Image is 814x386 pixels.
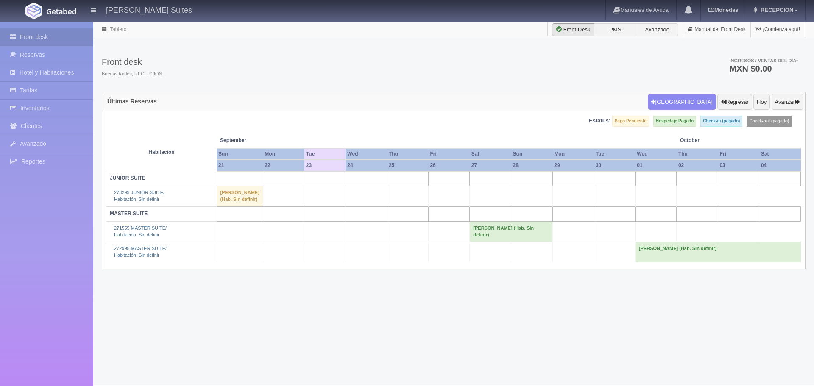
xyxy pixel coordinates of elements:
a: 272995 MASTER SUITE/Habitación: Sin definir [114,246,167,258]
span: RECEPCION [758,7,793,13]
h4: Últimas Reservas [107,98,157,105]
button: Avanzar [772,94,803,110]
th: Wed [346,148,387,160]
th: 29 [552,160,594,171]
label: Check-in (pagado) [700,116,742,127]
label: Hospedaje Pagado [653,116,696,127]
span: September [220,137,301,144]
strong: Habitación [148,149,174,155]
th: 01 [635,160,677,171]
img: Getabed [47,8,76,14]
b: JUNIOR SUITE [110,175,145,181]
td: [PERSON_NAME] (Hab. Sin definir) [470,221,553,242]
th: 26 [428,160,469,171]
th: 02 [677,160,718,171]
span: October [680,137,756,144]
th: Fri [428,148,469,160]
th: 22 [263,160,304,171]
h3: Front desk [102,57,164,67]
label: PMS [594,23,636,36]
th: 25 [387,160,429,171]
h4: [PERSON_NAME] Suites [106,4,192,15]
a: 273299 JUNIOR SUITE/Habitación: Sin definir [114,190,164,202]
th: Sat [470,148,511,160]
label: Pago Pendiente [612,116,649,127]
label: Front Desk [552,23,594,36]
a: Tablero [110,26,126,32]
th: Tue [594,148,635,160]
label: Estatus: [589,117,610,125]
img: Getabed [25,3,42,19]
a: 271555 MASTER SUITE/Habitación: Sin definir [114,225,167,237]
a: Manual del Front Desk [683,21,750,38]
span: Buenas tardes, RECEPCION. [102,71,164,78]
a: ¡Comienza aquí! [751,21,805,38]
th: 27 [470,160,511,171]
th: Fri [718,148,759,160]
th: 04 [759,160,801,171]
button: [GEOGRAPHIC_DATA] [648,94,716,110]
th: 30 [594,160,635,171]
th: 21 [217,160,263,171]
th: 23 [304,160,346,171]
span: Ingresos / Ventas del día [729,58,798,63]
th: Mon [552,148,594,160]
th: Thu [677,148,718,160]
th: Tue [304,148,346,160]
td: [PERSON_NAME] (Hab. Sin definir) [635,242,800,262]
label: Check-out (pagado) [747,116,792,127]
th: 03 [718,160,759,171]
td: [PERSON_NAME] (Hab. Sin definir) [217,186,263,206]
label: Avanzado [636,23,678,36]
th: Sun [217,148,263,160]
button: Regresar [717,94,752,110]
th: 28 [511,160,553,171]
th: Mon [263,148,304,160]
th: Sat [759,148,801,160]
b: MASTER SUITE [110,211,148,217]
th: Sun [511,148,553,160]
th: 24 [346,160,387,171]
b: Monedas [708,7,738,13]
th: Thu [387,148,429,160]
th: Wed [635,148,677,160]
button: Hoy [753,94,770,110]
h3: MXN $0.00 [729,64,798,73]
